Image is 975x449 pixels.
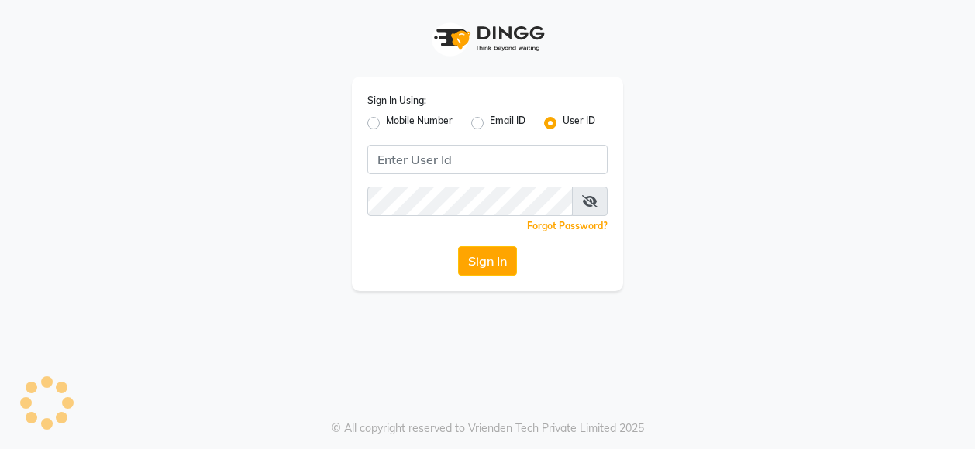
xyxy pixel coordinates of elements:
[490,114,525,132] label: Email ID
[367,145,608,174] input: Username
[425,15,550,61] img: logo1.svg
[367,94,426,108] label: Sign In Using:
[386,114,453,132] label: Mobile Number
[527,220,608,231] a: Forgot Password?
[367,187,573,216] input: Username
[563,114,595,132] label: User ID
[458,246,517,276] button: Sign In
